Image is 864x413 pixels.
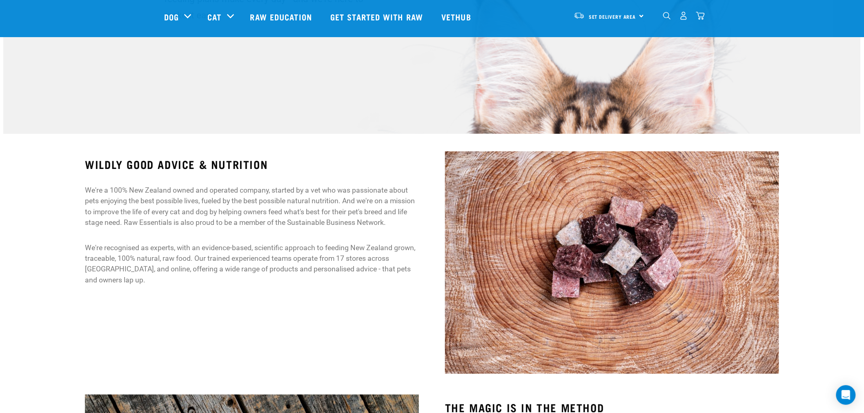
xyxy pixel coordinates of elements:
[663,12,671,20] img: home-icon-1@2x.png
[85,185,419,228] p: We're a 100% New Zealand owned and operated company, started by a vet who was passionate about pe...
[322,0,433,33] a: Get started with Raw
[696,11,705,20] img: home-icon@2x.png
[574,12,585,19] img: van-moving.png
[836,385,856,405] div: Open Intercom Messenger
[242,0,322,33] a: Raw Education
[85,242,419,286] p: We're recognised as experts, with an evidence-based, scientific approach to feeding New Zealand g...
[85,158,419,171] h3: WILDLY GOOD ADVICE & NUTRITION
[589,15,636,18] span: Set Delivery Area
[207,11,221,23] a: Cat
[679,11,688,20] img: user.png
[164,11,179,23] a: Dog
[445,151,779,374] img: Raw Essentials Styled Shots1507
[433,0,481,33] a: Vethub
